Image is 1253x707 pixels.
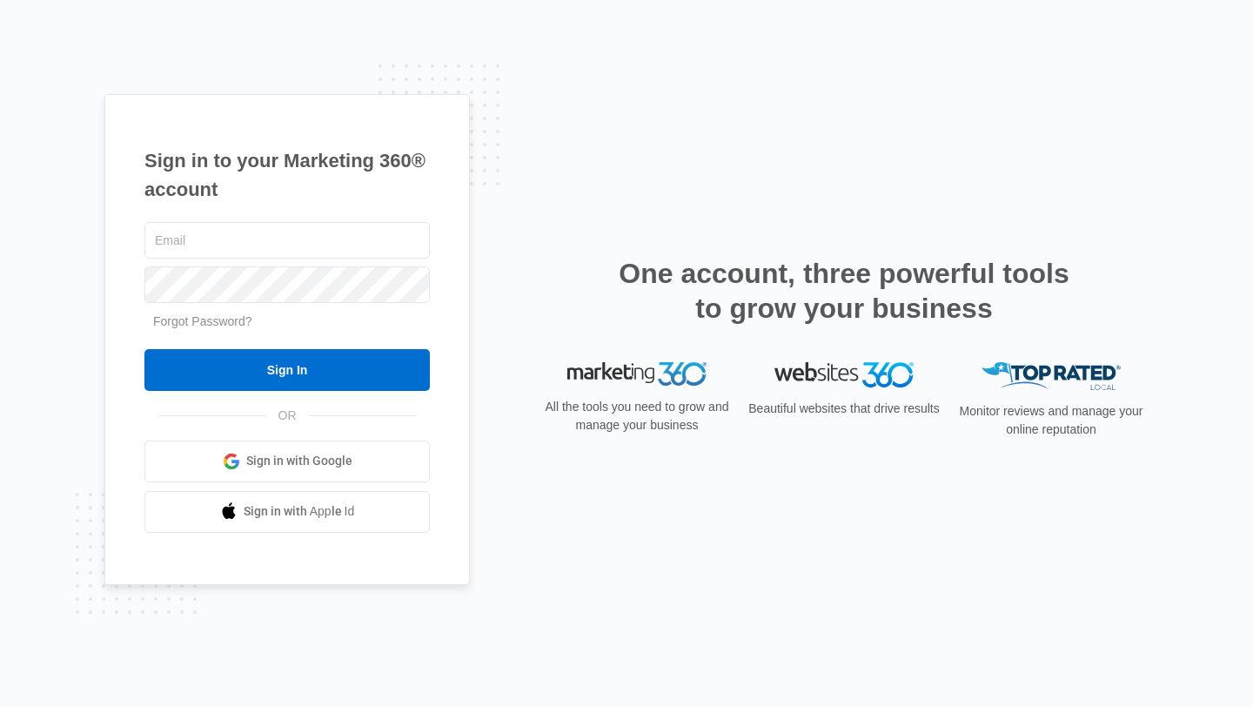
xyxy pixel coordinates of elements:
[982,362,1121,391] img: Top Rated Local
[539,398,734,434] p: All the tools you need to grow and manage your business
[144,146,430,204] h1: Sign in to your Marketing 360® account
[774,362,914,387] img: Websites 360
[153,314,252,328] a: Forgot Password?
[747,400,941,418] p: Beautiful websites that drive results
[144,491,430,533] a: Sign in with Apple Id
[567,362,707,387] img: Marketing 360
[144,222,430,259] input: Email
[246,452,352,470] span: Sign in with Google
[244,502,355,521] span: Sign in with Apple Id
[144,349,430,391] input: Sign In
[144,441,430,482] a: Sign in with Google
[954,402,1149,439] p: Monitor reviews and manage your online reputation
[613,256,1075,326] h2: One account, three powerful tools to grow your business
[266,407,309,425] span: OR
